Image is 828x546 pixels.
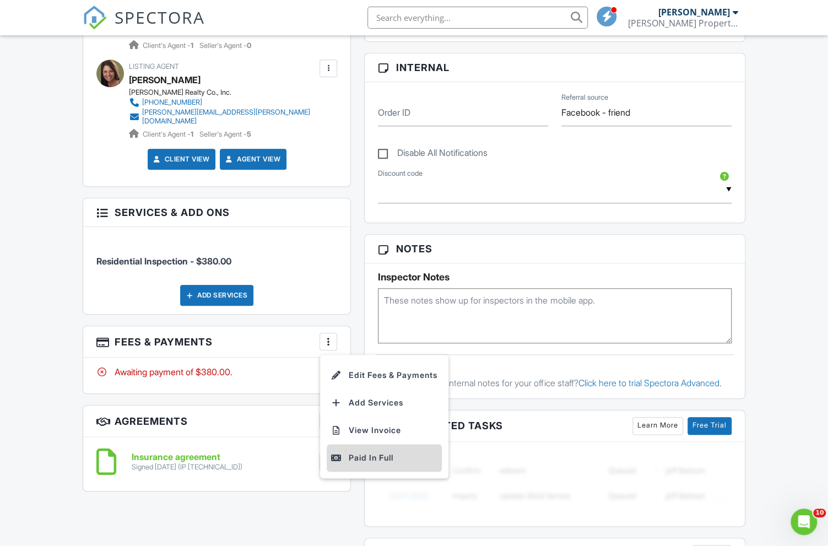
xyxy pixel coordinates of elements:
[561,93,608,102] label: Referral source
[83,326,350,358] h3: Fees & Payments
[129,88,326,97] div: [PERSON_NAME] Realty Co., Inc.
[378,169,423,179] label: Discount code
[132,452,242,472] a: Insurance agreement Signed [DATE] (IP [TECHNICAL_ID])
[632,417,683,435] a: Learn More
[83,15,205,38] a: SPECTORA
[688,417,732,435] a: Free Trial
[191,41,193,50] strong: 1
[96,366,337,378] div: Awaiting payment of $380.00.
[129,62,179,71] span: Listing Agent
[142,108,317,126] div: [PERSON_NAME][EMAIL_ADDRESS][PERSON_NAME][DOMAIN_NAME]
[628,18,738,29] div: Webb Property Inspections, LLC
[143,130,195,138] span: Client's Agent -
[143,41,195,50] span: Client's Agent -
[132,452,242,462] h6: Insurance agreement
[191,130,193,138] strong: 1
[813,509,826,517] span: 10
[378,450,731,515] img: blurred-tasks-251b60f19c3f713f9215ee2a18cbf2105fc2d72fcd585247cf5e9ec0c957c1dd.png
[83,6,107,30] img: The Best Home Inspection Software - Spectora
[396,418,503,433] span: Associated Tasks
[129,97,317,108] a: [PHONE_NUMBER]
[199,130,251,138] span: Seller's Agent -
[378,148,488,161] label: Disable All Notifications
[142,98,202,107] div: [PHONE_NUMBER]
[180,285,253,306] div: Add Services
[132,463,242,472] div: Signed [DATE] (IP [TECHNICAL_ID])
[373,377,736,389] p: Want timestamped internal notes for your office staff?
[578,377,721,388] a: Click here to trial Spectora Advanced.
[791,509,817,535] iframe: Intercom live chat
[373,366,736,377] div: Office Notes
[365,53,744,82] h3: Internal
[247,41,251,50] strong: 0
[224,154,280,165] a: Agent View
[96,235,337,276] li: Service: Residential Inspection
[83,406,350,437] h3: Agreements
[378,106,410,118] label: Order ID
[129,72,201,88] a: [PERSON_NAME]
[96,256,231,267] span: Residential Inspection - $380.00
[151,154,210,165] a: Client View
[365,235,744,263] h3: Notes
[199,41,251,50] span: Seller's Agent -
[378,272,731,283] h5: Inspector Notes
[83,198,350,227] h3: Services & Add ons
[115,6,205,29] span: SPECTORA
[247,130,251,138] strong: 5
[658,7,730,18] div: [PERSON_NAME]
[129,108,317,126] a: [PERSON_NAME][EMAIL_ADDRESS][PERSON_NAME][DOMAIN_NAME]
[367,7,588,29] input: Search everything...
